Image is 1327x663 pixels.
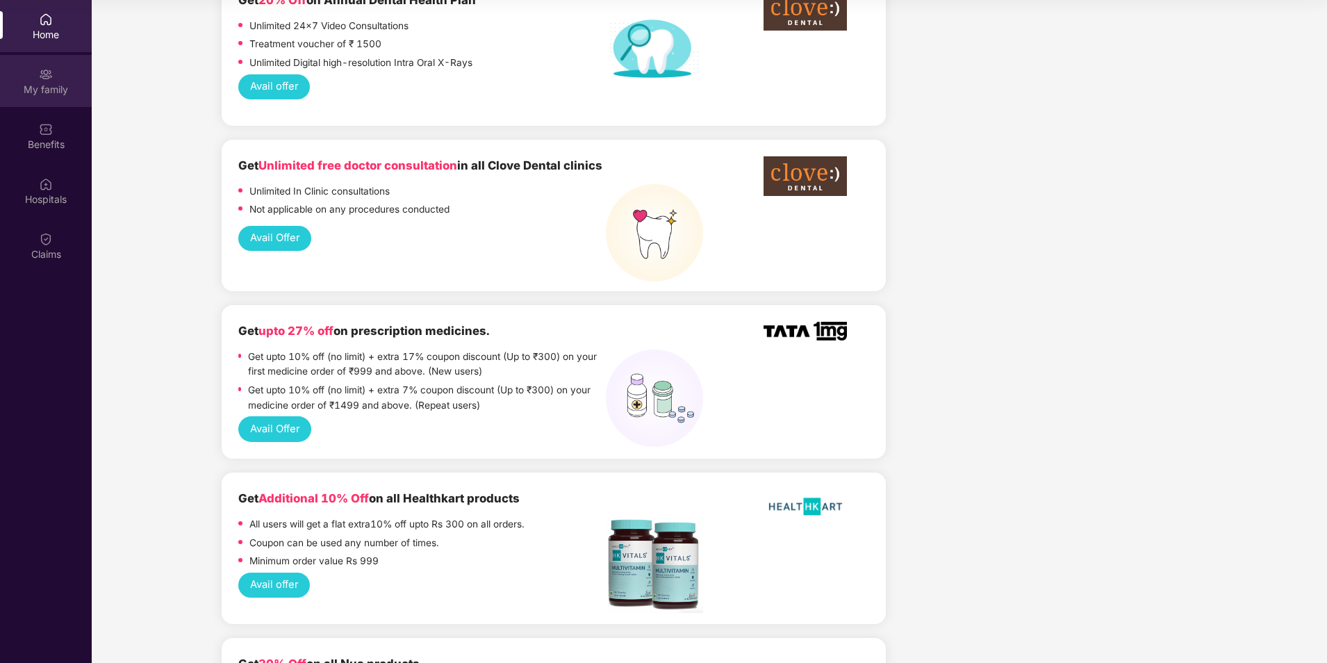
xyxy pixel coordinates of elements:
p: Not applicable on any procedures conducted [249,202,450,218]
img: svg+xml;base64,PHN2ZyBpZD0iSG9tZSIgeG1sbnM9Imh0dHA6Ly93d3cudzMub3JnLzIwMDAvc3ZnIiB3aWR0aD0iMjAiIG... [39,13,53,26]
p: Unlimited In Clinic consultations [249,184,390,199]
img: svg+xml;base64,PHN2ZyBpZD0iSG9zcGl0YWxzIiB4bWxucz0iaHR0cDovL3d3dy53My5vcmcvMjAwMC9zdmciIHdpZHRoPS... [39,177,53,191]
img: svg+xml;base64,PHN2ZyB3aWR0aD0iMjAiIGhlaWdodD0iMjAiIHZpZXdCb3g9IjAgMCAyMCAyMCIgZmlsbD0ibm9uZSIgeG... [39,67,53,81]
span: Unlimited free doctor consultation [258,158,457,172]
img: teeth%20high.png [606,184,703,281]
span: Additional 10% Off [258,491,369,505]
p: Treatment voucher of ₹ 1500 [249,37,381,52]
span: upto 27% off [258,324,333,338]
p: Minimum order value Rs 999 [249,554,379,569]
button: Avail offer [238,573,310,598]
img: Dental%20helath%20plan.png [606,19,703,79]
b: Get on all Healthkart products [238,491,520,505]
p: Get upto 10% off (no limit) + extra 17% coupon discount (Up to ₹300) on your first medicine order... [248,350,607,379]
button: Avail Offer [238,226,311,252]
img: HealthKart-Logo-702x526.png [764,489,847,524]
img: svg+xml;base64,PHN2ZyBpZD0iQ2xhaW0iIHhtbG5zPSJodHRwOi8vd3d3LnczLm9yZy8yMDAwL3N2ZyIgd2lkdGg9IjIwIi... [39,232,53,246]
p: Coupon can be used any number of times. [249,536,439,551]
b: Get on prescription medicines. [238,324,489,338]
img: medicines%20(1).png [606,350,703,447]
img: clove-dental%20png.png [764,156,847,196]
p: Get upto 10% off (no limit) + extra 7% coupon discount (Up to ₹300) on your medicine order of ₹14... [248,383,607,413]
p: Unlimited Digital high-resolution Intra Oral X-Rays [249,56,472,71]
img: svg+xml;base64,PHN2ZyBpZD0iQmVuZWZpdHMiIHhtbG5zPSJodHRwOi8vd3d3LnczLm9yZy8yMDAwL3N2ZyIgd2lkdGg9Ij... [39,122,53,136]
img: TATA_1mg_Logo.png [764,322,847,341]
p: All users will get a flat extra10% off upto Rs 300 on all orders. [249,517,525,532]
button: Avail offer [238,74,310,100]
p: Unlimited 24x7 Video Consultations [249,19,409,34]
img: Screenshot%202022-11-18%20at%2012.17.25%20PM.png [606,517,703,613]
b: Get in all Clove Dental clinics [238,158,602,172]
button: Avail Offer [238,416,311,442]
